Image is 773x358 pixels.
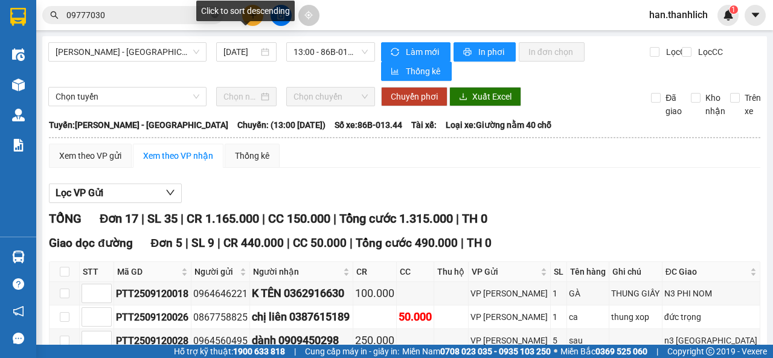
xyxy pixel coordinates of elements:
div: THUNG GIẤY [611,287,660,300]
div: GÀ [569,287,607,300]
span: Thống kê [406,65,442,78]
span: Chọn tuyến [56,88,199,106]
span: VP Gửi [472,265,538,278]
div: Click to sort descending [196,1,295,21]
button: Lọc VP Gửi [49,184,182,203]
button: In đơn chọn [519,42,585,62]
td: VP Phan Thiết [469,329,551,353]
span: Tài xế: [411,118,437,132]
div: VP [PERSON_NAME] [470,287,548,300]
span: Cung cấp máy in - giấy in: [305,345,399,358]
span: | [262,211,265,226]
span: ⚪️ [554,349,557,354]
span: Chọn chuyến [293,88,367,106]
th: CC [397,262,434,282]
button: downloadXuất Excel [449,87,521,106]
th: Thu hộ [434,262,468,282]
span: SL 35 [147,211,178,226]
span: question-circle [13,278,24,290]
img: solution-icon [12,139,25,152]
span: Tổng cước 490.000 [356,236,458,250]
span: Chuyến: (13:00 [DATE]) [237,118,326,132]
span: Làm mới [406,45,441,59]
span: Người gửi [194,265,238,278]
div: 1 [553,310,565,324]
span: 13:00 - 86B-013.44 [293,43,367,61]
strong: 0369 525 060 [595,347,647,356]
span: | [656,345,658,358]
div: chị liên 0387615189 [252,308,350,325]
div: đức trọng [664,310,758,324]
div: thung xop [611,310,660,324]
div: VP [PERSON_NAME] [470,310,548,324]
span: copyright [706,347,714,356]
span: TỔNG [49,211,82,226]
div: Thống kê [235,149,269,162]
span: message [13,333,24,344]
span: SL 9 [191,236,214,250]
div: sau [569,334,607,347]
span: bar-chart [391,67,401,77]
button: aim [298,5,319,26]
div: 50.000 [399,308,432,325]
span: Lọc CR [661,45,693,59]
span: ĐC Giao [666,265,748,278]
span: Giao dọc đường [49,236,133,250]
span: | [456,211,459,226]
div: N3 PHI NOM [664,287,758,300]
button: syncLàm mới [381,42,451,62]
input: 12/09/2025 [223,45,258,59]
td: PTT2509120026 [114,305,191,329]
div: K TÊN 0362916630 [252,285,350,302]
button: bar-chartThống kê [381,62,452,81]
div: Xem theo VP nhận [143,149,213,162]
span: | [141,211,144,226]
div: VP [PERSON_NAME] [470,334,548,347]
span: | [333,211,336,226]
span: Lọc VP Gửi [56,185,103,200]
strong: 0708 023 035 - 0935 103 250 [440,347,551,356]
td: VP Phan Thiết [469,282,551,305]
span: TH 0 [462,211,487,226]
span: CR 440.000 [223,236,284,250]
span: Hỗ trợ kỹ thuật: [174,345,285,358]
span: | [287,236,290,250]
span: printer [463,48,473,57]
span: han.thanhlich [640,7,717,22]
th: CR [353,262,397,282]
span: search [50,11,59,19]
img: logo-vxr [10,8,26,26]
span: sync [391,48,401,57]
div: PTT2509120018 [116,286,189,301]
span: Phan Thiết - Đà Lạt [56,43,199,61]
div: Xem theo VP gửi [59,149,121,162]
div: 100.000 [355,285,394,302]
div: 0964560495 [193,333,248,348]
div: PTT2509120026 [116,310,189,325]
span: In phơi [478,45,506,59]
span: Miền Bắc [560,345,647,358]
span: Người nhận [253,265,340,278]
span: aim [304,11,313,19]
div: dành 0909450298 [252,332,350,349]
div: n3 [GEOGRAPHIC_DATA] [664,334,758,347]
td: PTT2509120028 [114,329,191,353]
span: download [459,92,467,102]
span: Miền Nam [402,345,551,358]
span: TH 0 [467,236,492,250]
input: Chọn ngày [223,90,258,103]
th: Tên hàng [567,262,609,282]
sup: 1 [730,5,738,14]
span: down [165,188,175,197]
div: 0867758825 [193,310,248,325]
th: Ghi chú [609,262,662,282]
td: VP Phan Thiết [469,305,551,329]
span: caret-down [750,10,761,21]
th: SL [551,262,567,282]
span: | [294,345,296,358]
td: PTT2509120018 [114,282,191,305]
span: | [181,211,184,226]
div: 250.000 [355,332,394,349]
span: Trên xe [740,91,766,118]
div: ca [569,310,607,324]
